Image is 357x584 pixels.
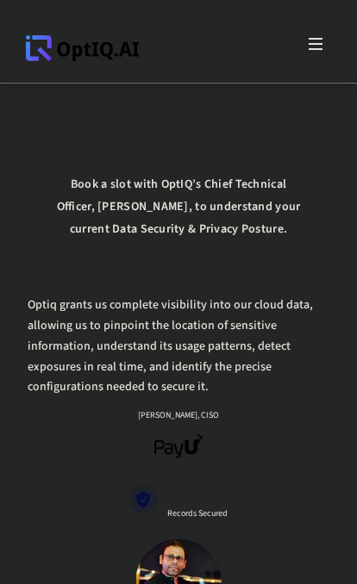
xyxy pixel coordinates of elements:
[22,108,336,171] span: Schedule a data Security platform Demo
[53,174,304,240] div: Book a slot with OptIQ’s Chief Technical Officer, [PERSON_NAME], to understand your current Data ...
[28,295,329,407] div: Optiq grants us complete visibility into our cloud data, allowing us to pinpoint the location of ...
[167,486,228,505] div: 35B
[167,505,228,522] div: Records Secured
[26,60,27,61] div: Webflow Homepage
[138,407,219,434] div: [PERSON_NAME], CISO
[17,22,140,74] a: Webflow Homepage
